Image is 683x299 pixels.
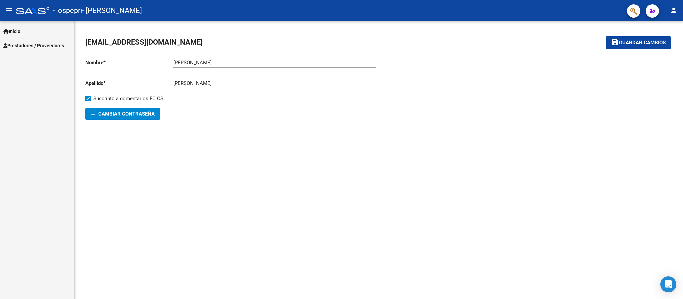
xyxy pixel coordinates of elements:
mat-icon: save [611,38,619,46]
button: Guardar cambios [606,36,671,49]
span: Cambiar Contraseña [91,111,155,117]
span: - ospepri [53,3,82,18]
span: [EMAIL_ADDRESS][DOMAIN_NAME] [85,38,203,46]
button: Cambiar Contraseña [85,108,160,120]
span: Guardar cambios [619,40,666,46]
span: Prestadores / Proveedores [3,42,64,49]
p: Apellido [85,80,173,87]
mat-icon: person [670,6,678,14]
span: Inicio [3,28,20,35]
span: - [PERSON_NAME] [82,3,142,18]
mat-icon: menu [5,6,13,14]
span: Suscripto a comentarios FC OS [93,95,163,103]
mat-icon: add [89,110,97,118]
p: Nombre [85,59,173,66]
div: Open Intercom Messenger [660,276,676,292]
